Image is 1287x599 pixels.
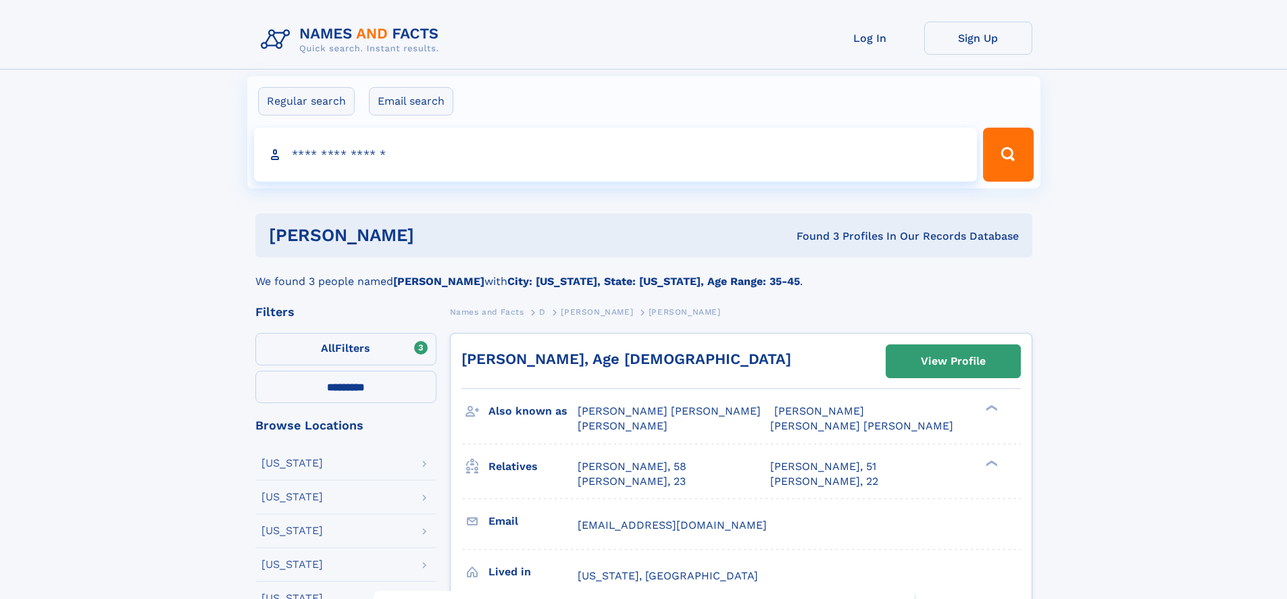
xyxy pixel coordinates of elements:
[507,275,800,288] b: City: [US_STATE], State: [US_STATE], Age Range: 35-45
[816,22,924,55] a: Log In
[261,458,323,469] div: [US_STATE]
[461,350,791,367] a: [PERSON_NAME], Age [DEMOGRAPHIC_DATA]
[770,459,876,474] a: [PERSON_NAME], 51
[774,405,864,417] span: [PERSON_NAME]
[649,307,721,317] span: [PERSON_NAME]
[539,303,546,320] a: D
[983,128,1033,182] button: Search Button
[450,303,524,320] a: Names and Facts
[921,346,986,377] div: View Profile
[255,257,1032,290] div: We found 3 people named with .
[261,525,323,536] div: [US_STATE]
[578,459,686,474] a: [PERSON_NAME], 58
[578,569,758,582] span: [US_STATE], [GEOGRAPHIC_DATA]
[982,404,999,413] div: ❯
[488,510,578,533] h3: Email
[321,342,335,355] span: All
[488,561,578,583] h3: Lived in
[578,474,686,489] a: [PERSON_NAME], 23
[539,307,546,317] span: D
[261,492,323,502] div: [US_STATE]
[770,474,878,489] a: [PERSON_NAME], 22
[255,22,450,58] img: Logo Names and Facts
[578,405,761,417] span: [PERSON_NAME] [PERSON_NAME]
[886,345,1020,377] a: View Profile
[261,559,323,570] div: [US_STATE]
[488,455,578,478] h3: Relatives
[254,128,978,182] input: search input
[578,519,767,531] span: [EMAIL_ADDRESS][DOMAIN_NAME]
[393,275,484,288] b: [PERSON_NAME]
[369,87,453,115] label: Email search
[982,459,999,467] div: ❯
[269,227,605,244] h1: [PERSON_NAME]
[605,229,1019,244] div: Found 3 Profiles In Our Records Database
[255,419,436,432] div: Browse Locations
[255,333,436,365] label: Filters
[255,306,436,318] div: Filters
[578,419,667,432] span: [PERSON_NAME]
[561,303,633,320] a: [PERSON_NAME]
[770,419,953,432] span: [PERSON_NAME] [PERSON_NAME]
[561,307,633,317] span: [PERSON_NAME]
[924,22,1032,55] a: Sign Up
[258,87,355,115] label: Regular search
[488,400,578,423] h3: Also known as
